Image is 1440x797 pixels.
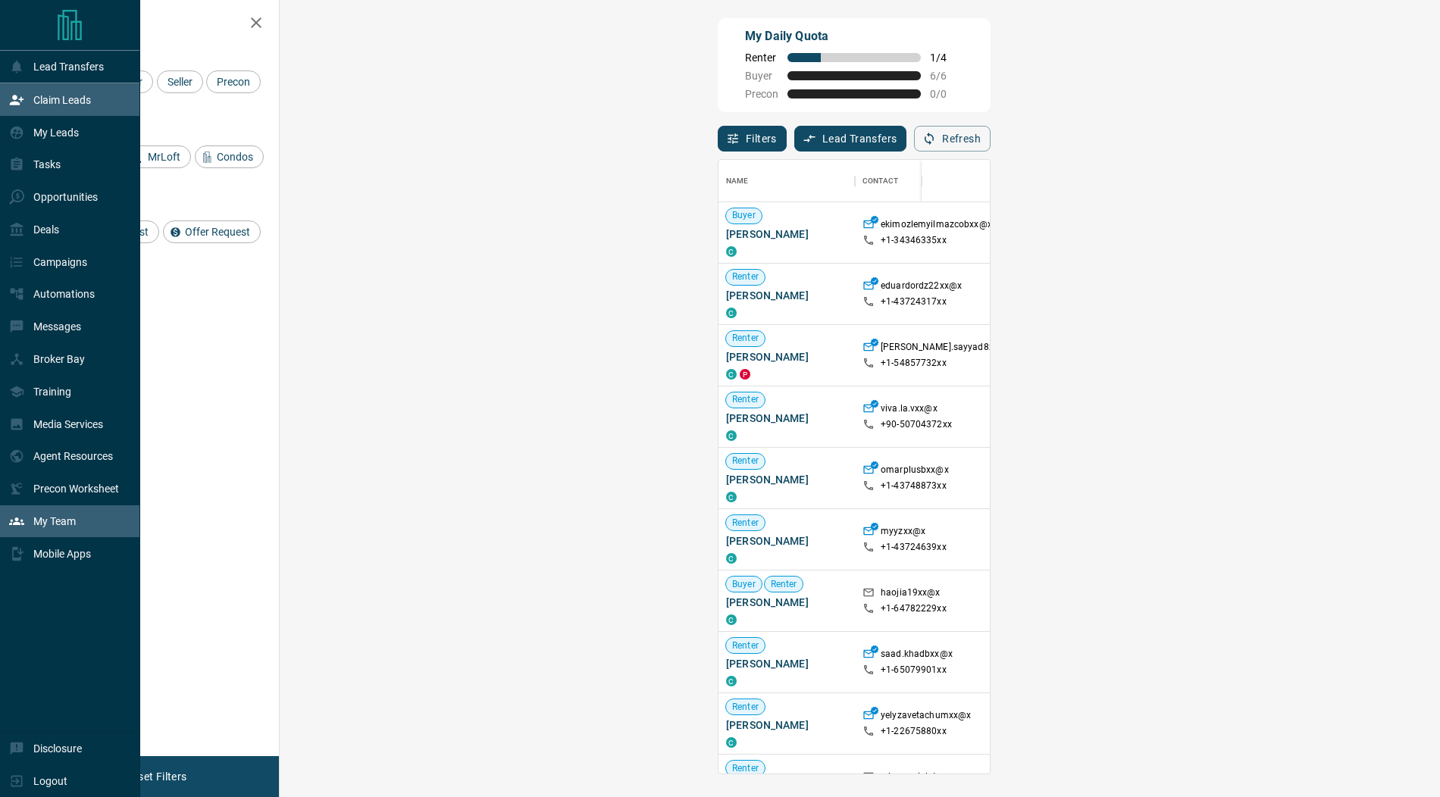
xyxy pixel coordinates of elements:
[211,151,258,163] span: Condos
[726,472,847,487] span: [PERSON_NAME]
[930,70,963,82] span: 6 / 6
[162,76,198,88] span: Seller
[881,418,952,431] p: +90- 50704372xx
[726,492,737,502] div: condos.ca
[726,455,765,467] span: Renter
[855,160,976,202] div: Contact
[180,226,255,238] span: Offer Request
[115,764,196,789] button: Reset Filters
[726,656,847,671] span: [PERSON_NAME]
[142,151,186,163] span: MrLoft
[726,701,765,714] span: Renter
[726,517,765,530] span: Renter
[930,52,963,64] span: 1 / 4
[881,586,941,602] p: haojia19xx@x
[206,70,261,93] div: Precon
[126,145,191,168] div: MrLoft
[157,70,203,93] div: Seller
[765,578,803,591] span: Renter
[726,676,737,686] div: condos.ca
[881,480,947,492] p: +1- 43748873xx
[745,27,963,45] p: My Daily Quota
[881,541,947,554] p: +1- 43724639xx
[881,234,947,247] p: +1- 34346335xx
[862,160,898,202] div: Contact
[881,770,958,786] p: rebeccavioletxx@x
[726,246,737,257] div: condos.ca
[726,308,737,318] div: condos.ca
[726,553,737,564] div: condos.ca
[726,762,765,775] span: Renter
[726,578,762,591] span: Buyer
[726,430,737,441] div: condos.ca
[726,332,765,345] span: Renter
[740,369,750,380] div: property.ca
[881,664,947,677] p: +1- 65079901xx
[930,88,963,100] span: 0 / 0
[881,295,947,308] p: +1- 43724317xx
[881,648,953,664] p: saad.khadbxx@x
[881,218,992,234] p: ekimozlemyilmazcobxx@x
[195,145,264,168] div: Condos
[726,717,847,733] span: [PERSON_NAME]
[881,341,1011,357] p: [PERSON_NAME].sayyad8xx@x
[726,533,847,549] span: [PERSON_NAME]
[881,402,938,418] p: viva.la.vxx@x
[881,525,925,541] p: myyzxx@x
[726,737,737,748] div: condos.ca
[745,88,778,100] span: Precon
[726,160,749,202] div: Name
[914,126,991,152] button: Refresh
[718,160,855,202] div: Name
[881,280,962,295] p: eduardordz22xx@x
[726,411,847,426] span: [PERSON_NAME]
[881,357,947,370] p: +1- 54857732xx
[726,393,765,406] span: Renter
[211,76,255,88] span: Precon
[726,595,847,610] span: [PERSON_NAME]
[718,126,787,152] button: Filters
[49,15,264,33] h2: Filters
[726,209,762,222] span: Buyer
[794,126,907,152] button: Lead Transfers
[726,227,847,242] span: [PERSON_NAME]
[745,70,778,82] span: Buyer
[881,725,947,738] p: +1- 22675880xx
[163,220,261,243] div: Offer Request
[726,639,765,652] span: Renter
[745,52,778,64] span: Renter
[726,614,737,625] div: condos.ca
[881,709,971,725] p: yelyzavetachumxx@x
[726,288,847,303] span: [PERSON_NAME]
[881,464,949,480] p: omarplusbxx@x
[726,349,847,364] span: [PERSON_NAME]
[726,369,737,380] div: condos.ca
[881,602,947,615] p: +1- 64782229xx
[726,270,765,283] span: Renter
